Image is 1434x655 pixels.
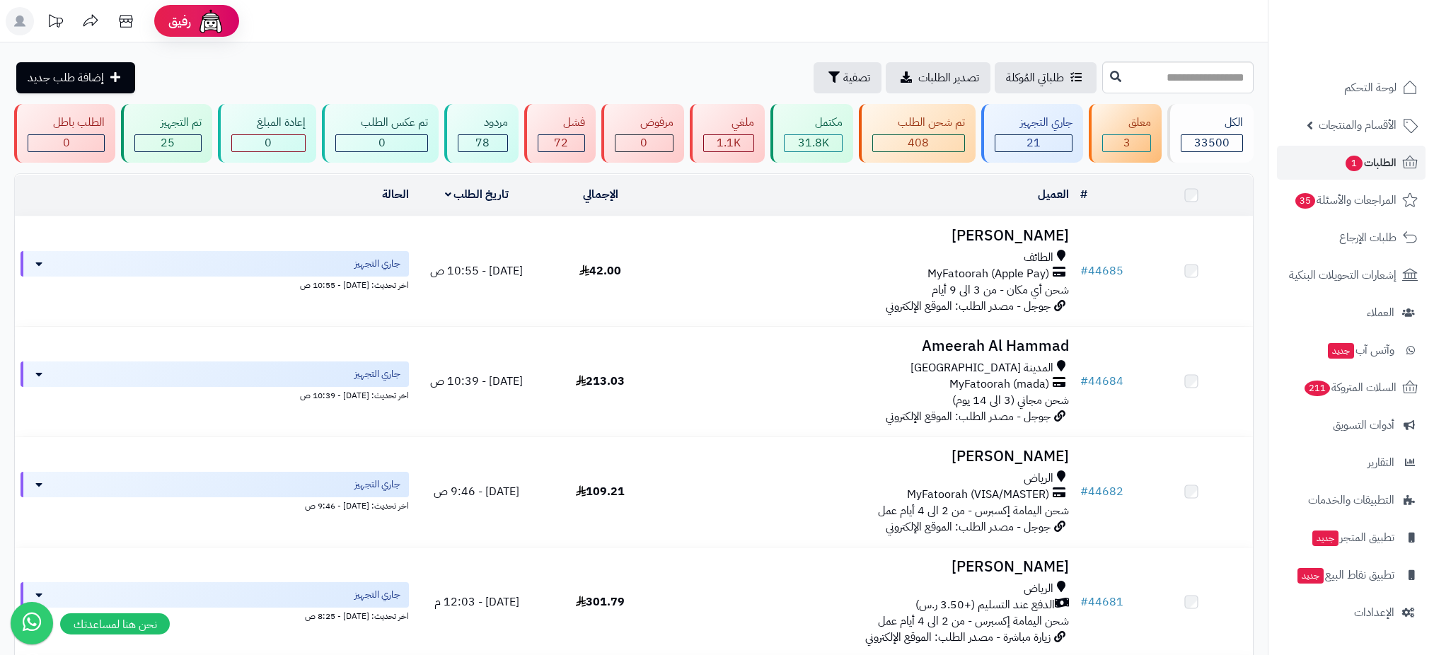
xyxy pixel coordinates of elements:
[1080,593,1088,610] span: #
[1277,333,1426,367] a: وآتس آبجديد
[1038,186,1069,203] a: العميل
[1367,453,1394,473] span: التقارير
[878,613,1069,630] span: شحن اليمامة إكسبرس - من 2 الى 4 أيام عمل
[1277,596,1426,630] a: الإعدادات
[1103,135,1150,151] div: 3
[1277,446,1426,480] a: التقارير
[918,69,979,86] span: تصدير الطلبات
[1289,265,1397,285] span: إشعارات التحويلات البنكية
[915,597,1055,613] span: الدفع عند التسليم (+3.50 ر.س)
[1080,373,1088,390] span: #
[886,518,1051,535] span: جوجل - مصدر الطلب: الموقع الإلكتروني
[640,134,647,151] span: 0
[856,104,978,163] a: تم شحن الطلب 408
[798,134,829,151] span: 31.8K
[668,448,1069,465] h3: [PERSON_NAME]
[576,593,625,610] span: 301.79
[873,135,964,151] div: 408
[995,135,1072,151] div: 21
[441,104,521,163] a: مردود 78
[687,104,768,163] a: ملغي 1.1K
[1277,483,1426,517] a: التطبيقات والخدمات
[1294,190,1397,210] span: المراجعات والأسئلة
[1367,303,1394,323] span: العملاء
[910,360,1053,376] span: المدينة [GEOGRAPHIC_DATA]
[458,115,507,131] div: مردود
[1297,568,1324,584] span: جديد
[1295,193,1315,209] span: 35
[1339,228,1397,248] span: طلبات الإرجاع
[1024,470,1053,487] span: الرياض
[354,588,400,602] span: جاري التجهيز
[21,497,409,512] div: اخر تحديث: [DATE] - 9:46 ص
[11,104,118,163] a: الطلب باطل 0
[865,629,1051,646] span: زيارة مباشرة - مصدر الطلب: الموقع الإلكتروني
[335,115,428,131] div: تم عكس الطلب
[161,134,175,151] span: 25
[1080,262,1123,279] a: #44685
[615,115,673,131] div: مرفوض
[878,502,1069,519] span: شحن اليمامة إكسبرس - من 2 الى 4 أيام عمل
[1164,104,1256,163] a: الكل33500
[1277,146,1426,180] a: الطلبات1
[1277,371,1426,405] a: السلات المتروكة211
[872,115,965,131] div: تم شحن الطلب
[21,277,409,291] div: اخر تحديث: [DATE] - 10:55 ص
[907,487,1049,503] span: MyFatoorah (VISA/MASTER)
[1181,115,1243,131] div: الكل
[785,135,841,151] div: 31786
[995,115,1072,131] div: جاري التجهيز
[908,134,929,151] span: 408
[538,135,584,151] div: 72
[932,282,1069,298] span: شحن أي مكان - من 3 الى 9 أيام
[28,115,105,131] div: الطلب باطل
[886,408,1051,425] span: جوجل - مصدر الطلب: الموقع الإلكتروني
[886,62,990,93] a: تصدير الطلبات
[354,257,400,271] span: جاري التجهيز
[1344,153,1397,173] span: الطلبات
[978,104,1086,163] a: جاري التجهيز 21
[1024,250,1053,266] span: الطائف
[1277,521,1426,555] a: تطبيق المتجرجديد
[16,62,135,93] a: إضافة طلب جديد
[354,477,400,492] span: جاري التجهيز
[1080,373,1123,390] a: #44684
[554,134,568,151] span: 72
[215,104,319,163] a: إعادة المبلغ 0
[886,298,1051,315] span: جوجل - مصدر الطلب: الموقع الإلكتروني
[231,115,306,131] div: إعادة المبلغ
[21,608,409,622] div: اخر تحديث: [DATE] - 8:25 ص
[583,186,618,203] a: الإجمالي
[232,135,305,151] div: 0
[668,338,1069,354] h3: Ameerah Al Hammad
[843,69,870,86] span: تصفية
[118,104,214,163] a: تم التجهيز 25
[814,62,881,93] button: تصفية
[319,104,441,163] a: تم عكس الطلب 0
[1354,603,1394,622] span: الإعدادات
[1027,134,1041,151] span: 21
[927,266,1049,282] span: MyFatoorah (Apple Pay)
[430,373,523,390] span: [DATE] - 10:39 ص
[21,387,409,402] div: اخر تحديث: [DATE] - 10:39 ص
[768,104,855,163] a: مكتمل 31.8K
[28,69,104,86] span: إضافة طلب جديد
[703,115,754,131] div: ملغي
[63,134,70,151] span: 0
[1308,490,1394,510] span: التطبيقات والخدمات
[265,134,272,151] span: 0
[1303,378,1397,398] span: السلات المتروكة
[1333,415,1394,435] span: أدوات التسويق
[382,186,409,203] a: الحالة
[354,367,400,381] span: جاري التجهيز
[1277,258,1426,292] a: إشعارات التحويلات البنكية
[336,135,427,151] div: 0
[1312,531,1338,546] span: جديد
[1346,156,1363,171] span: 1
[197,7,225,35] img: ai-face.png
[579,262,621,279] span: 42.00
[1086,104,1164,163] a: معلق 3
[668,228,1069,244] h3: [PERSON_NAME]
[1296,565,1394,585] span: تطبيق نقاط البيع
[28,135,104,151] div: 0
